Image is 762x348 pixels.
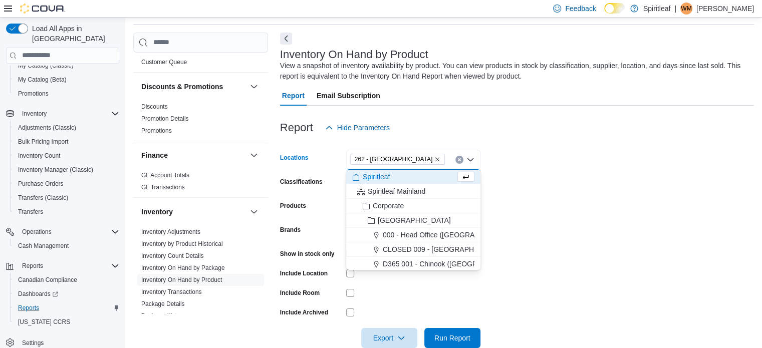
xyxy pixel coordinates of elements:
span: Inventory On Hand by Package [141,264,225,272]
span: Discounts [141,103,168,111]
span: Transfers (Classic) [18,194,68,202]
button: Finance [248,149,260,161]
a: Inventory by Product Historical [141,240,223,247]
button: Reports [18,260,47,272]
span: Promotions [14,88,119,100]
a: My Catalog (Beta) [14,74,71,86]
button: Inventory [248,206,260,218]
span: GL Account Totals [141,171,189,179]
a: Dashboards [10,287,123,301]
div: Wanda M [680,3,692,15]
span: Run Report [434,333,470,343]
a: GL Account Totals [141,172,189,179]
span: Operations [18,226,119,238]
span: Inventory Count Details [141,252,204,260]
a: Promotions [14,88,53,100]
span: Export [367,328,411,348]
button: Close list of options [466,156,474,164]
span: [GEOGRAPHIC_DATA] [378,215,451,225]
span: Settings [22,339,44,347]
button: Operations [2,225,123,239]
span: Inventory [18,108,119,120]
span: 000 - Head Office ([GEOGRAPHIC_DATA]) [383,230,517,240]
a: [US_STATE] CCRS [14,316,74,328]
h3: Discounts & Promotions [141,82,223,92]
button: My Catalog (Classic) [10,59,123,73]
button: Canadian Compliance [10,273,123,287]
span: 262 - [GEOGRAPHIC_DATA] [355,154,432,164]
span: Reports [18,260,119,272]
button: Clear input [455,156,463,164]
button: 000 - Head Office ([GEOGRAPHIC_DATA]) [346,228,480,242]
button: Spiritleaf [346,170,480,184]
span: Cash Management [18,242,69,250]
span: Spiritleaf Mainland [368,186,425,196]
span: Inventory Transactions [141,288,202,296]
span: Transfers [14,206,119,218]
span: Customer Queue [141,58,187,66]
button: Reports [2,259,123,273]
button: Inventory [18,108,51,120]
span: Inventory Count [18,152,61,160]
span: CLOSED 009 - [GEOGRAPHIC_DATA]. [383,244,506,254]
span: Load All Apps in [GEOGRAPHIC_DATA] [28,24,119,44]
span: Inventory Manager (Classic) [14,164,119,176]
input: Dark Mode [604,3,625,14]
label: Show in stock only [280,250,335,258]
span: Bulk Pricing Import [14,136,119,148]
span: Hide Parameters [337,123,390,133]
div: Discounts & Promotions [133,101,268,141]
button: Spiritleaf Mainland [346,184,480,199]
label: Locations [280,154,309,162]
span: My Catalog (Beta) [14,74,119,86]
a: Transfers [14,206,47,218]
a: Inventory Transactions [141,288,202,295]
button: Corporate [346,199,480,213]
p: | [674,3,676,15]
a: Discounts [141,103,168,110]
button: Discounts & Promotions [248,81,260,93]
button: Inventory Count [10,149,123,163]
span: Transfers (Classic) [14,192,119,204]
span: D365 001 - Chinook ([GEOGRAPHIC_DATA]) [383,259,525,269]
button: Run Report [424,328,480,348]
a: Customer Queue [141,59,187,66]
span: Feedback [565,4,596,14]
span: Reports [18,304,39,312]
span: Package History [141,312,185,320]
span: My Catalog (Classic) [14,60,119,72]
button: Remove 262 - Drayton Valley from selection in this group [434,156,440,162]
a: Inventory Count [14,150,65,162]
button: Inventory [141,207,246,217]
a: Inventory On Hand by Package [141,264,225,271]
a: My Catalog (Classic) [14,60,78,72]
span: Inventory by Product Historical [141,240,223,248]
label: Include Room [280,289,320,297]
span: Report [282,86,305,106]
div: Customer [133,56,268,72]
span: [US_STATE] CCRS [18,318,70,326]
span: Promotions [141,127,172,135]
span: Reports [14,302,119,314]
button: Cash Management [10,239,123,253]
label: Include Archived [280,308,328,316]
button: Bulk Pricing Import [10,135,123,149]
span: Dashboards [18,290,58,298]
button: D365 001 - Chinook ([GEOGRAPHIC_DATA]) [346,257,480,271]
a: Inventory Manager (Classic) [14,164,97,176]
span: Inventory Count [14,150,119,162]
a: Package Details [141,300,185,307]
a: GL Transactions [141,184,185,191]
span: Cash Management [14,240,119,252]
a: Bulk Pricing Import [14,136,73,148]
button: Export [361,328,417,348]
span: My Catalog (Beta) [18,76,67,84]
h3: Finance [141,150,168,160]
button: Reports [10,301,123,315]
span: Purchase Orders [18,180,64,188]
span: Reports [22,262,43,270]
span: Inventory On Hand by Product [141,276,222,284]
h3: Inventory [141,207,173,217]
span: Bulk Pricing Import [18,138,69,146]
